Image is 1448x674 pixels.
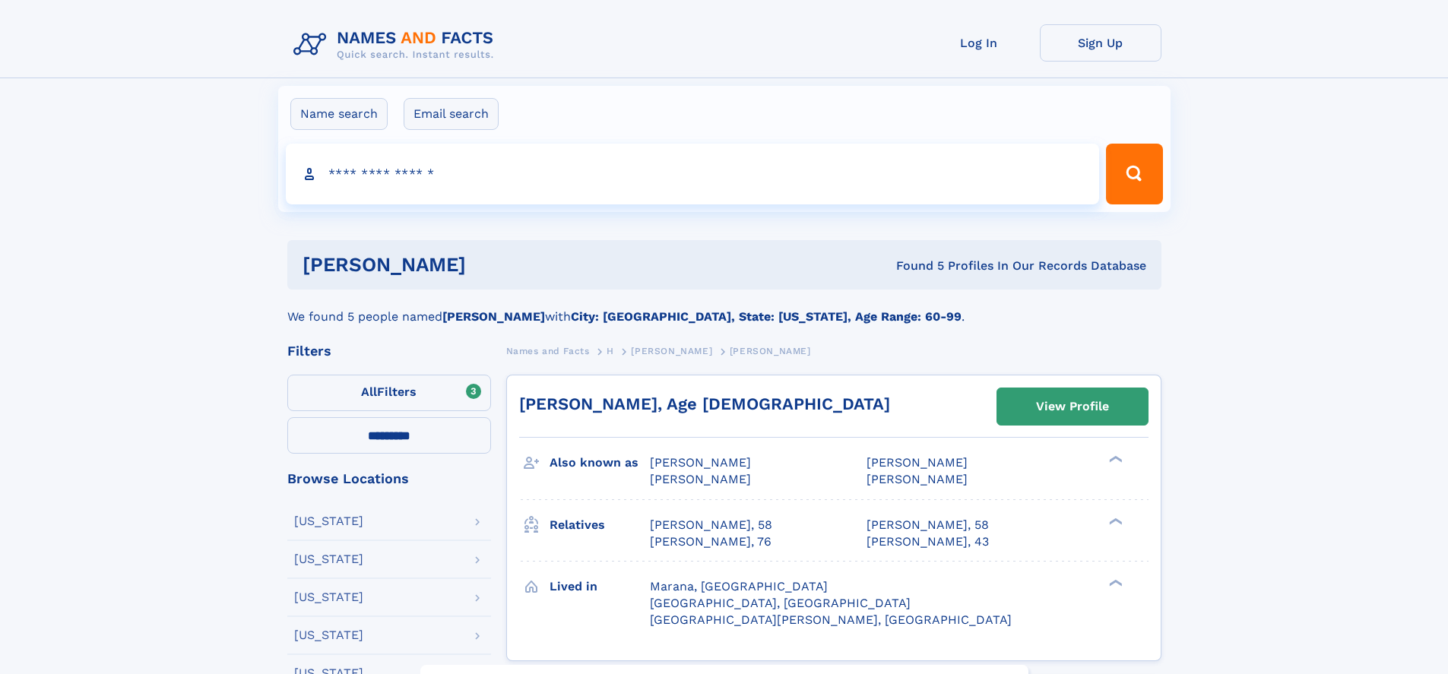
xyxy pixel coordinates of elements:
div: ❯ [1105,577,1123,587]
a: [PERSON_NAME], 58 [867,517,989,533]
div: ❯ [1105,516,1123,526]
a: Sign Up [1040,24,1161,62]
span: [PERSON_NAME] [730,346,811,356]
a: Names and Facts [506,341,590,360]
div: [US_STATE] [294,515,363,527]
label: Name search [290,98,388,130]
a: [PERSON_NAME], 76 [650,533,772,550]
span: Marana, [GEOGRAPHIC_DATA] [650,579,828,593]
a: [PERSON_NAME], Age [DEMOGRAPHIC_DATA] [519,394,890,413]
div: We found 5 people named with . [287,290,1161,326]
div: [US_STATE] [294,629,363,641]
a: H [607,341,614,360]
button: Search Button [1106,144,1162,204]
div: View Profile [1036,389,1109,424]
a: Log In [918,24,1040,62]
span: [PERSON_NAME] [650,455,751,470]
a: View Profile [997,388,1148,425]
b: [PERSON_NAME] [442,309,545,324]
label: Filters [287,375,491,411]
div: Filters [287,344,491,358]
a: [PERSON_NAME] [631,341,712,360]
input: search input [286,144,1100,204]
div: [US_STATE] [294,553,363,565]
span: [GEOGRAPHIC_DATA][PERSON_NAME], [GEOGRAPHIC_DATA] [650,612,1012,627]
b: City: [GEOGRAPHIC_DATA], State: [US_STATE], Age Range: 60-99 [571,309,962,324]
span: All [361,384,377,399]
span: [GEOGRAPHIC_DATA], [GEOGRAPHIC_DATA] [650,596,911,610]
div: ❯ [1105,454,1123,464]
span: [PERSON_NAME] [867,455,968,470]
span: [PERSON_NAME] [631,346,712,356]
a: [PERSON_NAME], 43 [867,533,989,550]
span: [PERSON_NAME] [650,472,751,486]
img: Logo Names and Facts [287,24,506,65]
h3: Also known as [550,450,650,476]
div: Browse Locations [287,472,491,486]
span: H [607,346,614,356]
h3: Relatives [550,512,650,538]
span: [PERSON_NAME] [867,472,968,486]
label: Email search [404,98,499,130]
div: Found 5 Profiles In Our Records Database [681,258,1146,274]
h1: [PERSON_NAME] [303,255,681,274]
div: [US_STATE] [294,591,363,603]
a: [PERSON_NAME], 58 [650,517,772,533]
h3: Lived in [550,574,650,600]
